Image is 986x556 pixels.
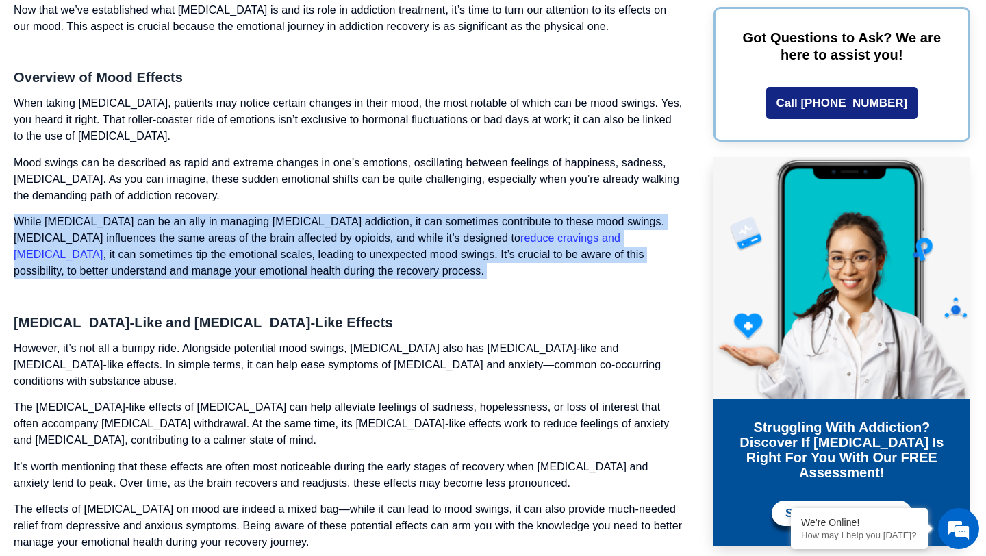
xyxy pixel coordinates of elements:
[14,2,683,35] p: Now that we’ve established what [MEDICAL_DATA] is and its role in addiction treatment, it’s time ...
[14,340,683,390] p: However, it’s not all a bumpy ride. Alongside potential mood swings, [MEDICAL_DATA] also has [MED...
[785,507,883,519] span: Start Assessment
[14,214,683,279] p: While [MEDICAL_DATA] can be an ally in managing [MEDICAL_DATA] addiction, it can sometimes contri...
[92,72,251,90] div: Chat with us now
[772,501,912,526] a: Start Assessment
[776,97,908,109] span: Call [PHONE_NUMBER]
[801,530,918,540] p: How may I help you today?
[713,157,970,399] img: Online Suboxone Treatment - Opioid Addiction Treatment using phone
[15,71,36,91] div: Navigation go back
[736,29,948,64] p: Got Questions to Ask? We are here to assist you!
[14,71,683,84] h3: Overview of Mood Effects
[79,173,189,311] span: We're online!
[14,399,683,448] p: The [MEDICAL_DATA]-like effects of [MEDICAL_DATA] can help alleviate feelings of sadness, hopeles...
[225,7,257,40] div: Minimize live chat window
[724,420,960,480] h3: Struggling with addiction? Discover if [MEDICAL_DATA] is right for you with our FREE Assessment!
[766,87,918,119] a: Call [PHONE_NUMBER]
[14,316,683,329] h3: [MEDICAL_DATA]-Like and [MEDICAL_DATA]-Like Effects
[14,501,683,551] p: The effects of [MEDICAL_DATA] on mood are indeed a mixed bag—while it can lead to mood swings, it...
[14,155,683,204] p: Mood swings can be described as rapid and extreme changes in one’s emotions, oscillating between ...
[14,459,683,492] p: It’s worth mentioning that these effects are often most noticeable during the early stages of rec...
[801,517,918,528] div: We're Online!
[7,374,261,422] textarea: Type your message and hit 'Enter'
[14,95,683,144] p: When taking [MEDICAL_DATA], patients may notice certain changes in their mood, the most notable o...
